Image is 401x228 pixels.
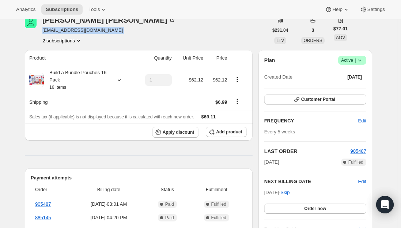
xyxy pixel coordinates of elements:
span: $231.04 [272,27,288,33]
span: Loren Whyte [25,16,37,28]
h2: LAST ORDER [264,148,351,155]
span: Fulfilled [211,215,226,221]
span: Fulfilled [211,201,226,207]
th: Order [31,182,72,198]
span: Paid [165,215,174,221]
h2: Plan [264,57,275,64]
span: $77.01 [333,25,348,33]
span: Add product [216,129,242,135]
span: [DATE] · 04:20 PM [74,214,144,221]
span: Fulfilled [348,159,363,165]
span: Every 5 weeks [264,129,295,134]
span: Active [341,57,363,64]
span: [EMAIL_ADDRESS][DOMAIN_NAME] [42,27,176,34]
span: Sales tax (if applicable) is not displayed because it is calculated with each new order. [29,114,194,119]
span: ORDERS [303,38,322,43]
span: Apply discount [163,129,194,135]
button: Edit [354,115,371,127]
span: Help [332,7,342,12]
span: $62.12 [213,77,227,83]
span: Edit [358,117,366,125]
span: Order now [304,206,326,212]
div: Open Intercom Messenger [376,196,394,213]
span: $6.99 [215,99,227,105]
h2: FREQUENCY [264,117,358,125]
span: LTV [276,38,284,43]
button: Subscriptions [41,4,83,15]
span: [DATE] · 03:01 AM [74,201,144,208]
span: Paid [165,201,174,207]
span: Analytics [16,7,35,12]
button: $231.04 [268,25,292,35]
button: Skip [276,187,294,198]
button: Order now [264,204,366,214]
span: [DATE] [264,159,279,166]
th: Unit Price [174,50,205,66]
th: Price [205,50,229,66]
th: Shipping [25,94,135,110]
h2: Payment attempts [31,174,247,182]
span: Created Date [264,73,292,81]
span: Fulfillment [191,186,242,193]
button: Tools [84,4,111,15]
button: Shipping actions [231,97,243,105]
span: Skip [280,189,290,196]
button: Edit [358,178,366,185]
span: Settings [367,7,385,12]
th: Quantity [135,50,174,66]
h2: NEXT BILLING DATE [264,178,358,185]
span: [DATE] · [264,190,290,195]
span: Status [148,186,186,193]
a: 905487 [351,148,366,154]
span: Tools [88,7,100,12]
span: $62.12 [189,77,203,83]
span: | [355,57,356,63]
span: [DATE] [347,74,362,80]
span: Customer Portal [301,96,335,102]
button: 3 [307,25,319,35]
span: $69.11 [201,114,216,119]
button: Settings [356,4,389,15]
button: Apply discount [152,127,199,138]
button: Analytics [12,4,40,15]
a: 885145 [35,215,51,220]
span: Billing date [74,186,144,193]
span: 3 [312,27,314,33]
button: Product actions [42,37,82,44]
button: Add product [206,127,246,137]
span: Subscriptions [46,7,78,12]
button: Help [321,4,354,15]
small: 16 Items [49,85,66,90]
span: AOV [336,35,345,40]
button: Customer Portal [264,94,366,104]
th: Product [25,50,135,66]
div: [PERSON_NAME] [PERSON_NAME] [42,16,176,24]
div: Build a Bundle Pouches 16 Pack [44,69,110,91]
button: [DATE] [343,72,366,82]
button: 905487 [351,148,366,155]
a: 905487 [35,201,51,207]
button: Product actions [231,75,243,83]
